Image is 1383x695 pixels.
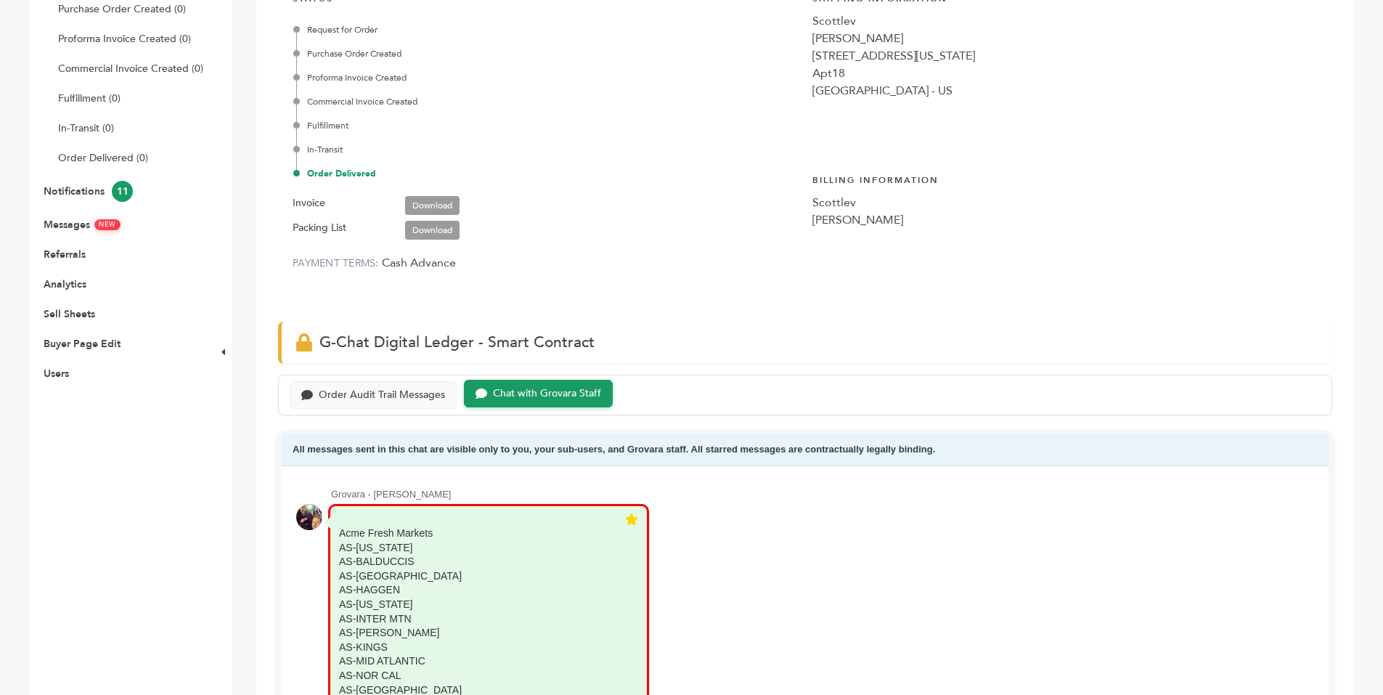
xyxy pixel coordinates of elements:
div: Purchase Order Created [296,47,798,60]
div: Request for Order [296,23,798,36]
a: Notifications11 [44,184,133,198]
div: [PERSON_NAME] [812,30,1318,47]
a: Referrals [44,248,86,261]
div: [STREET_ADDRESS][US_STATE] [812,47,1318,65]
div: Grovara - [PERSON_NAME] [331,488,1314,501]
div: Commercial Invoice Created [296,95,798,108]
a: Users [44,367,69,381]
span: NEW [94,219,121,230]
h4: Billing Information [812,163,1318,194]
a: Order Delivered (0) [58,151,148,165]
div: Order Audit Trail Messages [319,389,445,402]
div: Order Delivered [296,167,798,180]
div: Proforma Invoice Created [296,71,798,84]
a: MessagesNEW [44,218,121,232]
div: Scottlev [812,12,1318,30]
div: Fulfillment [296,119,798,132]
span: Cash Advance [382,255,456,271]
div: All messages sent in this chat are visible only to you, your sub-users, and Grovara staff. All st... [282,434,1329,466]
span: 11 [112,181,133,202]
div: In-Transit [296,143,798,156]
a: Analytics [44,277,86,291]
div: Apt18 [812,65,1318,82]
a: Download [405,221,460,240]
label: PAYMENT TERMS: [293,256,379,270]
a: In-Transit (0) [58,121,114,135]
a: Download [405,196,460,215]
a: Buyer Page Edit [44,337,121,351]
span: G-Chat Digital Ledger - Smart Contract [319,332,595,353]
a: Commercial Invoice Created (0) [58,62,203,76]
div: Scottlev [812,194,1318,211]
div: [GEOGRAPHIC_DATA] - US [812,82,1318,99]
div: [PERSON_NAME] [812,211,1318,229]
label: Packing List [293,219,346,237]
a: Proforma Invoice Created (0) [58,32,191,46]
div: Chat with Grovara Staff [493,388,601,400]
a: Fulfillment (0) [58,92,121,105]
a: Purchase Order Created (0) [58,2,186,16]
label: Invoice [293,195,325,212]
a: Sell Sheets [44,307,95,321]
